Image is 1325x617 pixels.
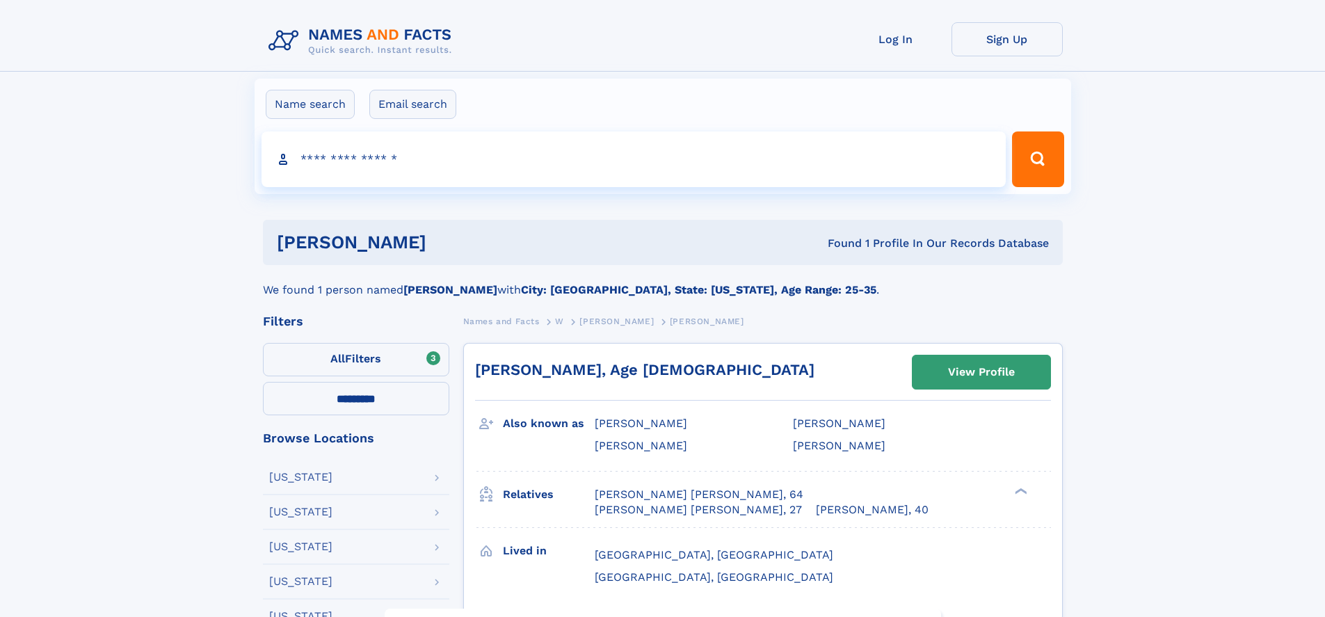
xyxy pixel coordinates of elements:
label: Email search [369,90,456,119]
div: [US_STATE] [269,472,332,483]
span: [GEOGRAPHIC_DATA], [GEOGRAPHIC_DATA] [595,570,833,584]
h1: [PERSON_NAME] [277,234,627,251]
div: Browse Locations [263,432,449,444]
span: [GEOGRAPHIC_DATA], [GEOGRAPHIC_DATA] [595,548,833,561]
a: View Profile [913,355,1050,389]
a: Sign Up [951,22,1063,56]
a: [PERSON_NAME] [579,312,654,330]
input: search input [262,131,1006,187]
b: City: [GEOGRAPHIC_DATA], State: [US_STATE], Age Range: 25-35 [521,283,876,296]
div: [US_STATE] [269,506,332,518]
div: ❯ [1011,486,1028,495]
span: [PERSON_NAME] [595,439,687,452]
a: Log In [840,22,951,56]
a: W [555,312,564,330]
div: [US_STATE] [269,541,332,552]
label: Name search [266,90,355,119]
div: [US_STATE] [269,576,332,587]
h3: Lived in [503,539,595,563]
a: [PERSON_NAME] [PERSON_NAME], 64 [595,487,803,502]
h3: Relatives [503,483,595,506]
button: Search Button [1012,131,1063,187]
a: Names and Facts [463,312,540,330]
div: Found 1 Profile In Our Records Database [627,236,1049,251]
span: [PERSON_NAME] [579,316,654,326]
span: W [555,316,564,326]
img: Logo Names and Facts [263,22,463,60]
span: [PERSON_NAME] [595,417,687,430]
a: [PERSON_NAME] [PERSON_NAME], 27 [595,502,802,518]
label: Filters [263,343,449,376]
b: [PERSON_NAME] [403,283,497,296]
div: View Profile [948,356,1015,388]
h3: Also known as [503,412,595,435]
a: [PERSON_NAME], Age [DEMOGRAPHIC_DATA] [475,361,814,378]
div: Filters [263,315,449,328]
span: [PERSON_NAME] [670,316,744,326]
div: We found 1 person named with . [263,265,1063,298]
a: [PERSON_NAME], 40 [816,502,929,518]
span: All [330,352,345,365]
span: [PERSON_NAME] [793,439,885,452]
span: [PERSON_NAME] [793,417,885,430]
